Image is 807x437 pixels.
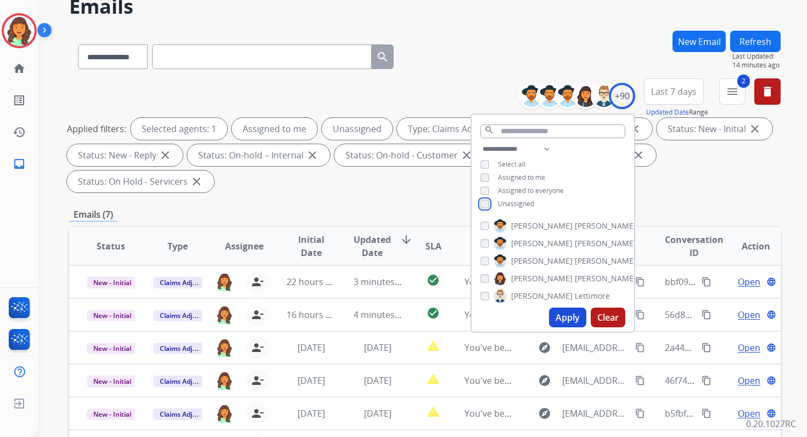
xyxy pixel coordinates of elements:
mat-icon: check_circle [427,274,440,287]
mat-icon: content_copy [635,277,645,287]
mat-icon: language [766,343,776,353]
img: agent-avatar [216,404,233,423]
span: Open [738,308,760,321]
button: Apply [549,308,586,327]
mat-icon: report_problem [427,372,440,385]
span: Claims Adjudication [153,310,228,321]
mat-icon: person_remove [251,407,264,420]
mat-icon: report_problem [427,405,440,418]
span: Select all [498,160,525,169]
mat-icon: content_copy [702,310,711,320]
mat-icon: content_copy [702,277,711,287]
span: [PERSON_NAME] [575,256,636,266]
div: Status: On-hold - Customer [334,144,484,166]
mat-icon: close [460,149,473,162]
div: Status: New - Reply [67,144,183,166]
span: Claims Adjudication [153,343,228,354]
span: [PERSON_NAME] [511,291,573,302]
span: Lettimore [575,291,610,302]
span: [PERSON_NAME] [575,273,636,284]
span: New - Initial [87,376,138,387]
span: Assignee [225,240,264,253]
mat-icon: person_remove [251,341,264,354]
span: [DATE] [298,407,325,419]
mat-icon: content_copy [702,376,711,385]
div: Unassigned [322,118,393,140]
mat-icon: close [306,149,319,162]
mat-icon: language [766,376,776,385]
span: Assigned to me [498,173,545,182]
span: New - Initial [87,310,138,321]
div: Assigned to me [232,118,317,140]
span: Type [167,240,188,253]
button: Last 7 days [644,78,704,105]
div: Type: Claims Adjudication [397,118,540,140]
mat-icon: delete [761,85,774,98]
div: +90 [609,83,635,109]
mat-icon: home [13,62,26,75]
span: New - Initial [87,343,138,354]
p: Emails (7) [69,208,117,222]
span: [PERSON_NAME] [511,256,573,266]
mat-icon: list_alt [13,94,26,107]
span: Open [738,374,760,387]
span: Last 7 days [651,89,697,94]
mat-icon: person_remove [251,308,264,321]
mat-icon: arrow_downward [400,233,413,246]
span: Assigned to everyone [498,186,564,195]
img: agent-avatar [216,371,233,390]
button: New Email [672,31,726,52]
span: Initial Date [287,233,335,259]
span: [PERSON_NAME] [511,220,573,231]
mat-icon: content_copy [635,376,645,385]
mat-icon: close [190,175,203,188]
mat-icon: language [766,408,776,418]
span: New - Initial [87,277,138,288]
mat-icon: person_remove [251,275,264,288]
span: You've been assigned a new service order: 8881dcf5-19a9-40bf-a739-c1ba8c03f035 [464,309,804,321]
span: [PERSON_NAME] [575,238,636,249]
span: Unassigned [498,199,534,208]
span: [PERSON_NAME] [575,220,636,231]
span: [DATE] [298,342,325,354]
span: 4 minutes ago [354,309,412,321]
span: 3 minutes ago [354,276,412,288]
mat-icon: language [766,277,776,287]
span: [EMAIL_ADDRESS][DOMAIN_NAME] [562,374,629,387]
span: [DATE] [364,342,391,354]
span: Last Updated: [732,52,781,61]
mat-icon: report_problem [427,339,440,353]
mat-icon: explore [538,407,551,420]
mat-icon: content_copy [635,343,645,353]
span: 2 [737,75,750,88]
mat-icon: search [484,125,494,135]
span: New - Initial [87,408,138,420]
span: [DATE] [364,374,391,387]
mat-icon: search [376,50,389,64]
div: Selected agents: 1 [131,118,227,140]
mat-icon: close [748,122,761,135]
mat-icon: close [159,149,172,162]
span: [PERSON_NAME] [511,238,573,249]
span: Claims Adjudication [153,277,228,288]
span: SLA [425,240,441,253]
img: agent-avatar [216,305,233,324]
span: Status [97,240,125,253]
span: [DATE] [364,407,391,419]
span: [EMAIL_ADDRESS][DOMAIN_NAME] [562,341,629,354]
div: Status: New - Initial [657,118,772,140]
mat-icon: explore [538,374,551,387]
span: 22 hours ago [287,276,341,288]
img: agent-avatar [216,273,233,291]
span: Open [738,407,760,420]
mat-icon: person_remove [251,374,264,387]
p: 0.20.1027RC [746,417,796,430]
mat-icon: language [766,310,776,320]
span: Open [738,275,760,288]
th: Action [714,227,781,265]
span: Range [646,107,708,117]
span: Claims Adjudication [153,408,228,420]
span: Conversation ID [665,233,724,259]
mat-icon: content_copy [635,310,645,320]
mat-icon: close [632,149,645,162]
